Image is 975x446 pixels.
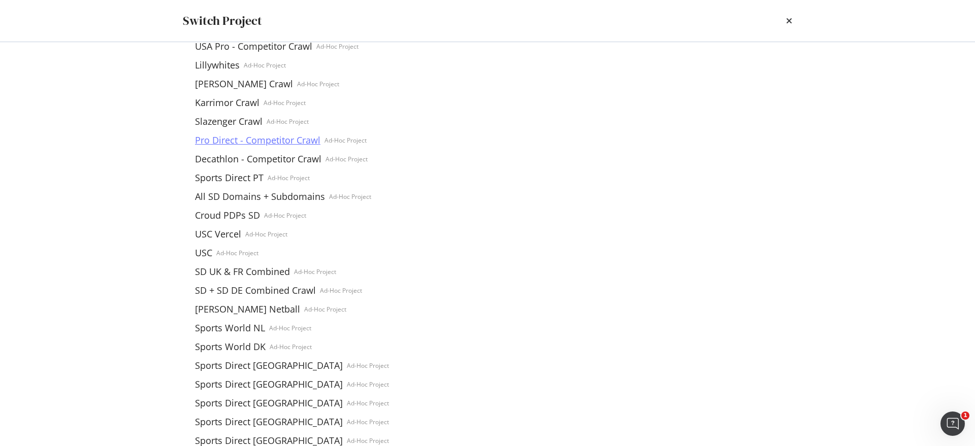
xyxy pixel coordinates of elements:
[191,173,268,183] a: Sports Direct PT
[786,12,792,29] div: times
[267,117,309,126] div: Ad-Hoc Project
[270,342,312,351] div: Ad-Hoc Project
[191,60,244,71] a: Lillywhites
[324,136,367,145] div: Ad-Hoc Project
[191,41,316,52] a: USA Pro - Competitor Crawl
[191,435,347,446] a: Sports Direct [GEOGRAPHIC_DATA]
[297,80,339,88] div: Ad-Hoc Project
[269,324,311,332] div: Ad-Hoc Project
[245,230,287,238] div: Ad-Hoc Project
[329,192,371,201] div: Ad-Hoc Project
[191,417,347,427] a: Sports Direct [GEOGRAPHIC_DATA]
[264,98,306,107] div: Ad-Hoc Project
[347,436,389,445] div: Ad-Hoc Project
[326,155,368,163] div: Ad-Hoc Project
[191,248,216,258] a: USC
[191,304,304,315] a: [PERSON_NAME] Netball
[244,61,286,70] div: Ad-Hoc Project
[191,398,347,408] a: Sports Direct [GEOGRAPHIC_DATA]
[961,411,969,420] span: 1
[304,305,346,314] div: Ad-Hoc Project
[191,191,329,202] a: All SD Domains + Subdomains
[191,210,264,221] a: Croud PDPs SD
[191,341,270,352] a: Sports World DK
[191,79,297,89] a: [PERSON_NAME] Crawl
[191,135,324,146] a: Pro Direct - Competitor Crawl
[347,380,389,389] div: Ad-Hoc Project
[316,42,359,51] div: Ad-Hoc Project
[268,174,310,182] div: Ad-Hoc Project
[294,267,336,276] div: Ad-Hoc Project
[320,286,362,295] div: Ad-Hoc Project
[347,361,389,370] div: Ad-Hoc Project
[191,323,269,333] a: Sports World NL
[264,211,306,220] div: Ad-Hoc Project
[191,97,264,108] a: Karrimor Crawl
[347,418,389,426] div: Ad-Hoc Project
[191,266,294,277] a: SD UK & FR Combined
[183,12,262,29] div: Switch Project
[191,229,245,239] a: USC Vercel
[347,399,389,407] div: Ad-Hoc Project
[191,154,326,164] a: Decathlon - Competitor Crawl
[191,379,347,390] a: Sports Direct [GEOGRAPHIC_DATA]
[191,116,267,127] a: Slazenger Crawl
[940,411,965,436] iframe: Intercom live chat
[216,249,258,257] div: Ad-Hoc Project
[191,285,320,296] a: SD + SD DE Combined Crawl
[191,360,347,371] a: Sports Direct [GEOGRAPHIC_DATA]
